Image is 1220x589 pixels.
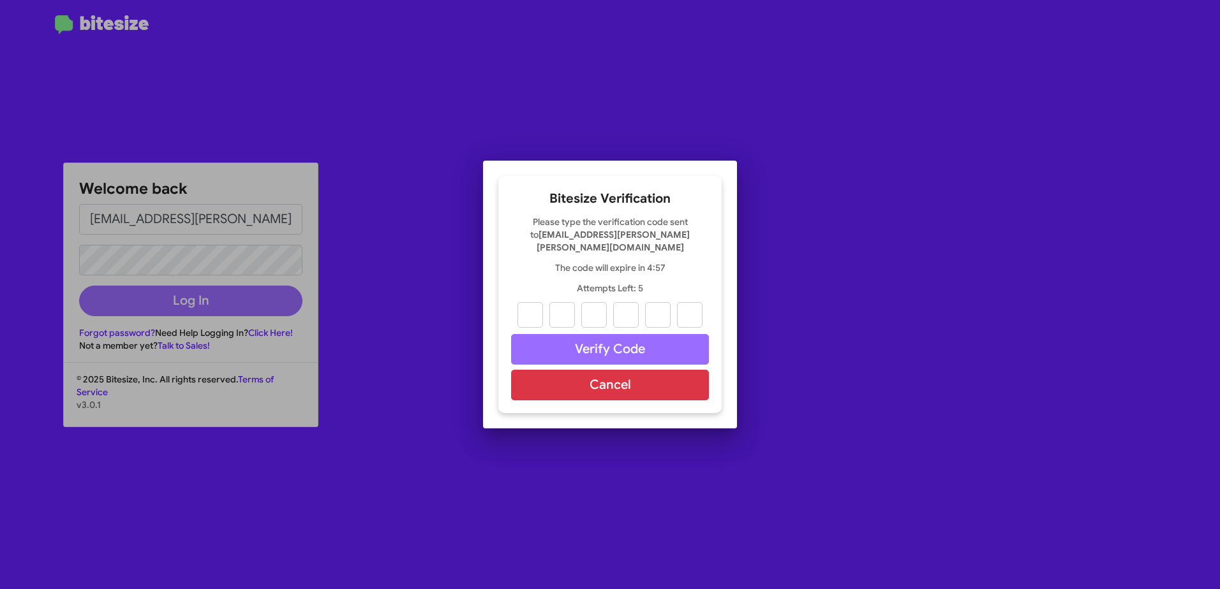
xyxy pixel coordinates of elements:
[511,189,709,209] h2: Bitesize Verification
[511,334,709,365] button: Verify Code
[511,215,709,254] p: Please type the verification code sent to
[511,261,709,274] p: The code will expire in 4:57
[511,282,709,294] p: Attempts Left: 5
[511,370,709,400] button: Cancel
[537,229,690,253] strong: [EMAIL_ADDRESS][PERSON_NAME][PERSON_NAME][DOMAIN_NAME]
